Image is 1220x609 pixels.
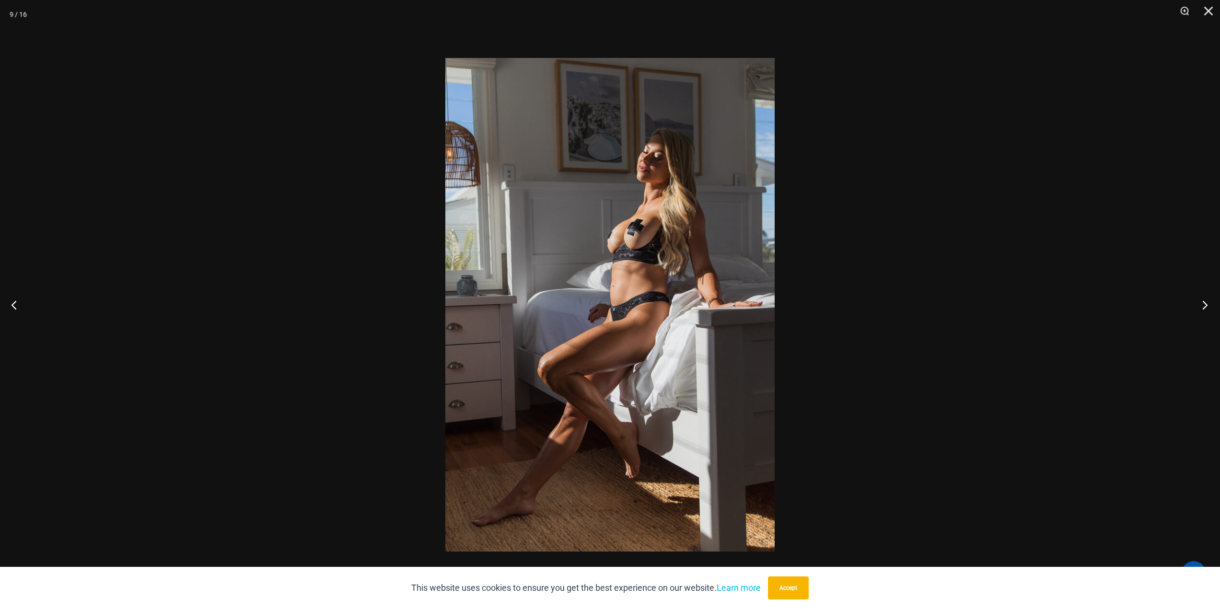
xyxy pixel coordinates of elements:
[768,576,809,599] button: Accept
[411,581,761,595] p: This website uses cookies to ensure you get the best experience on our website.
[717,583,761,593] a: Learn more
[10,7,27,22] div: 9 / 16
[445,58,775,552] img: Nights Fall Silver Leopard 1036 Bra 6046 Thong 06
[1184,281,1220,329] button: Next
